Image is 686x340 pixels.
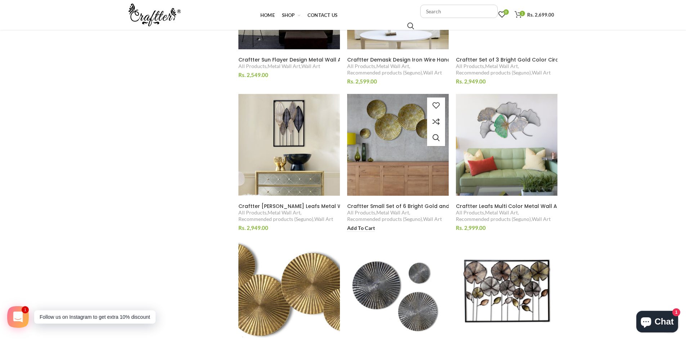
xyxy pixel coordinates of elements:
a: Craftter [PERSON_NAME] Leafs Metal Wall Art Sculpture Home Decor Wall Hanging [238,203,340,209]
a: Shop [278,8,304,22]
a: 1 Rs. 2,699.00 [511,8,558,22]
a: Wall Art [532,69,551,76]
div: , , , [238,209,340,222]
div: , , , [456,209,557,222]
div: , , , [347,209,449,222]
a: Wall Art [423,69,442,76]
span: 1 [520,11,525,16]
a: Add to wishlist [427,98,445,114]
a: Recommended products (Seguno) [238,216,313,222]
a: Home [257,8,278,22]
span: Rs. 2,999.00 [456,225,486,231]
input: Search [407,22,414,30]
a: Recommended products (Seguno) [347,216,422,222]
a: Wall Art [314,216,333,222]
a: All Products [238,63,266,69]
a: Metal Wall Art [268,209,300,216]
a: All Products [456,209,484,216]
a: Recommended products (Seguno) [456,216,531,222]
a: Metal Wall Art [376,209,409,216]
div: , , [238,63,340,69]
a: Add to Cart [347,225,375,232]
div: , , , [347,63,449,76]
a: Craftter Set of 3 Bright Gold Color Circles Metal Wall Décor Hanging Large Wall Sculpture Art [456,56,557,63]
span: Shop [282,12,295,18]
a: 0 [495,8,509,22]
span: Rs. 2,699.00 [527,12,554,18]
input: Search [420,5,498,18]
a: Metal Wall Art [485,63,518,69]
a: Metal Wall Art [376,63,409,69]
a: Metal Wall Art [485,209,518,216]
a: All Products [347,209,375,216]
span: Rs. 2,599.00 [347,78,377,85]
span: Rs. 2,549.00 [238,72,268,78]
span: Contact Us [308,12,337,18]
a: Recommended products (Seguno) [456,69,531,76]
a: Wall Art [532,216,551,222]
a: Contact Us [304,8,341,22]
span: 0 [503,9,509,15]
span: Craftter Small Set of 6 Bright Gold and Silver Color Circles Metal Wall Décor Hanging Large Wall ... [347,203,635,210]
inbox-online-store-chat: Shopify online store chat [634,311,680,334]
span: Craftter [PERSON_NAME] Leafs Metal Wall Art Sculpture Home Decor Wall Hanging [238,203,456,210]
div: , , , [456,63,557,76]
span: Rs. 2,949.00 [456,78,486,85]
a: Craftter Small Set of 6 Bright Gold and Silver Color Circles Metal Wall Décor Hanging Large Wall ... [347,203,449,209]
a: Craftter Leafs Multi Color Metal Wall Art Sculpture and Hanging Decor for Living Room Home and Of... [456,203,557,209]
span: Home [260,12,275,18]
a: All Products [238,209,266,216]
a: All Products [347,63,375,69]
a: Craftter Sun Flayer Design Metal Wall Art Sculpture Home Décor Wal Hanging [238,56,340,63]
a: Wall Art [301,63,320,69]
a: Wall Art [423,216,442,222]
span: Craftter Demask Design Iron Wire Handcrafted Metal Wall Art Sculpture Wall Decor and Hanging (Black) [347,56,623,63]
a: All Products [456,63,484,69]
a: Craftter Demask Design Iron Wire Handcrafted Metal Wall Art Sculpture Wall Decor and Hanging (Black) [347,56,449,63]
a: Metal Wall Art [268,63,300,69]
span: Craftter Sun Flayer Design Metal Wall Art Sculpture Home Décor Wal Hanging [238,56,441,63]
span: Rs. 2,949.00 [238,225,268,231]
a: Recommended products (Seguno) [347,69,422,76]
